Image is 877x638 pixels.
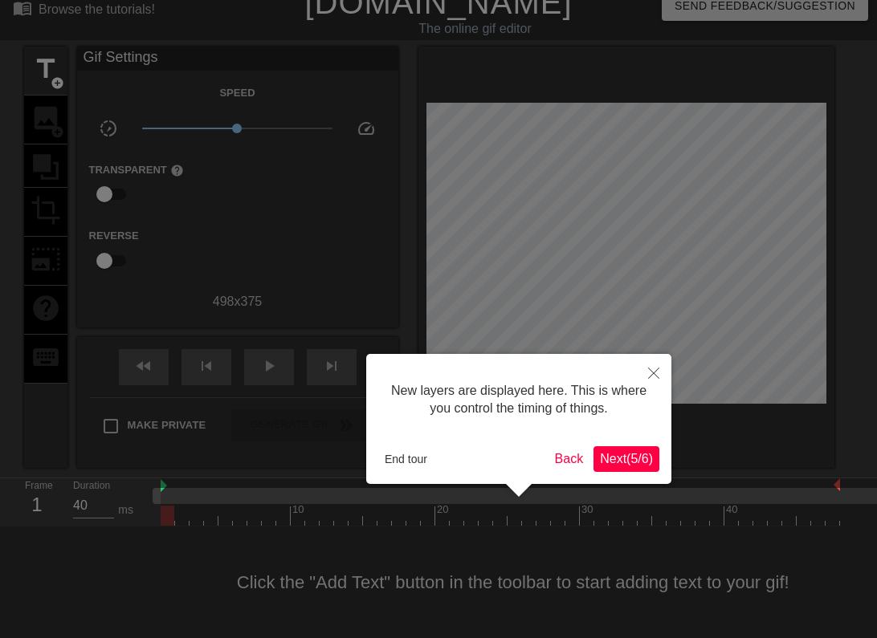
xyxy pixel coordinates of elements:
button: Back [549,446,590,472]
span: Next ( 5 / 6 ) [600,452,653,465]
button: End tour [378,447,434,471]
button: Next [594,446,659,472]
div: New layers are displayed here. This is where you control the timing of things. [378,366,659,434]
button: Close [636,354,671,391]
